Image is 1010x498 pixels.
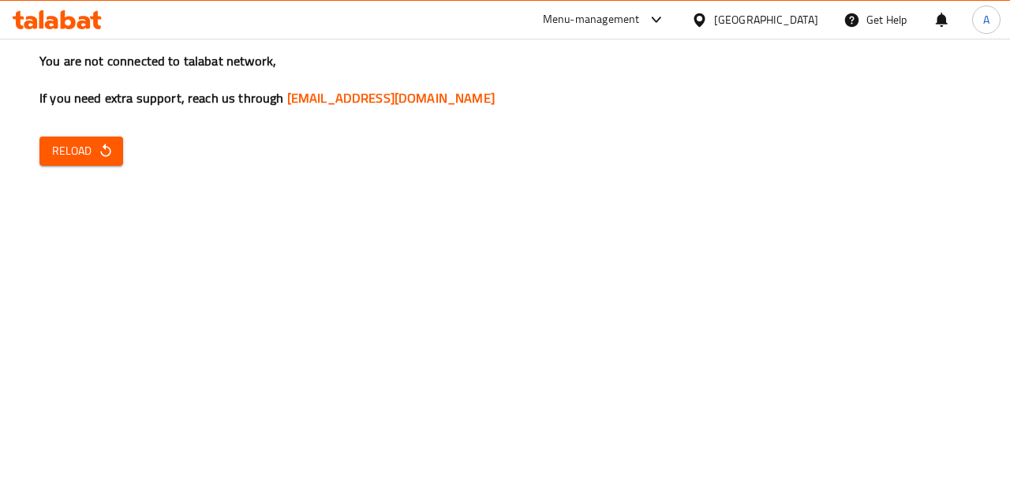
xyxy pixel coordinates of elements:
[543,10,640,29] div: Menu-management
[287,86,495,110] a: [EMAIL_ADDRESS][DOMAIN_NAME]
[714,11,818,28] div: [GEOGRAPHIC_DATA]
[39,52,971,107] h3: You are not connected to talabat network, If you need extra support, reach us through
[39,137,123,166] button: Reload
[52,141,110,161] span: Reload
[983,11,989,28] span: A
